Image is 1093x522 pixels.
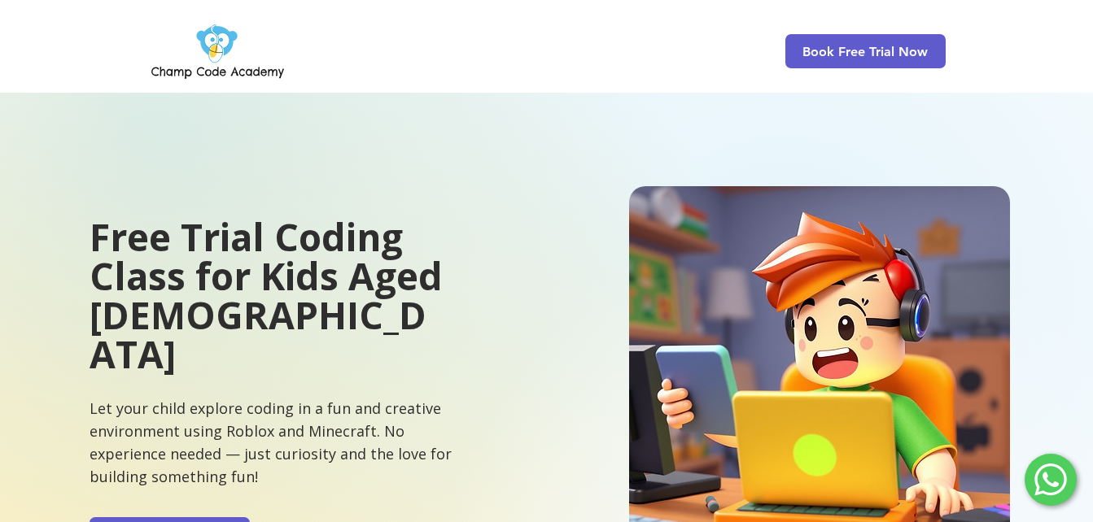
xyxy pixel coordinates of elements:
[90,398,452,486] span: Let your child explore coding in a fun and creative environment using Roblox and Minecraft. No ex...
[90,211,443,379] span: Free Trial Coding Class for Kids Aged [DEMOGRAPHIC_DATA]
[785,34,946,68] a: Book Free Trial Now
[148,20,287,83] img: Champ Code Academy Logo PNG.png
[802,44,928,59] span: Book Free Trial Now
